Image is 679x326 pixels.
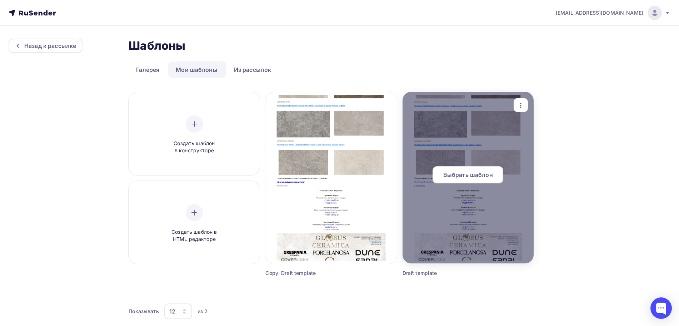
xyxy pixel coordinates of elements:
[129,61,167,78] a: Галерея
[129,39,185,53] h2: Шаблоны
[160,140,228,154] span: Создать шаблон в конструкторе
[198,308,208,315] div: из 2
[443,171,493,179] span: Выбрать шаблон
[265,270,364,277] div: Copy: Draft template
[403,270,501,277] div: Draft template
[160,228,228,243] span: Создать шаблон в HTML редакторе
[168,61,225,78] a: Мои шаблоны
[556,6,670,20] a: [EMAIL_ADDRESS][DOMAIN_NAME]
[129,308,159,315] div: Показывать
[556,9,643,16] span: [EMAIL_ADDRESS][DOMAIN_NAME]
[226,61,279,78] a: Из рассылок
[24,41,76,50] div: Назад к рассылке
[164,303,193,320] button: 12
[169,307,175,316] div: 12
